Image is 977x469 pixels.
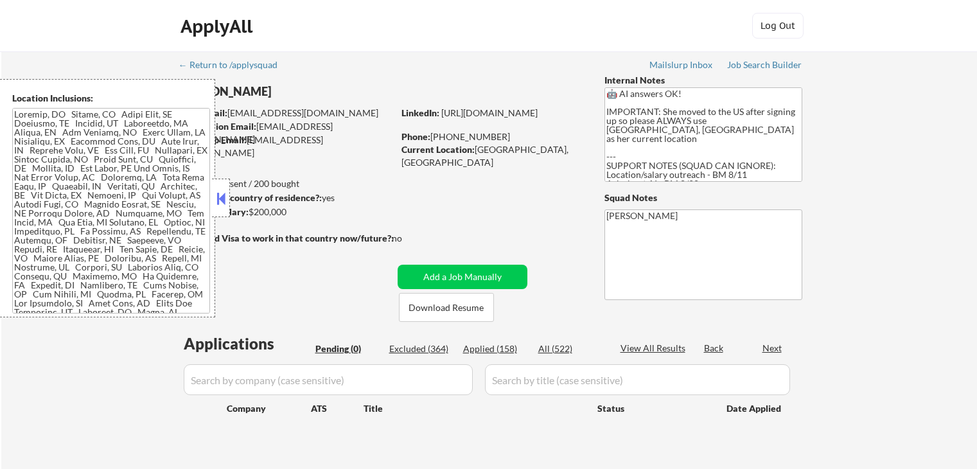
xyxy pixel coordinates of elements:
[621,342,689,355] div: View All Results
[401,107,439,118] strong: LinkedIn:
[398,265,527,289] button: Add a Job Manually
[179,191,389,204] div: yes
[401,131,430,142] strong: Phone:
[401,130,583,143] div: [PHONE_NUMBER]
[485,364,790,395] input: Search by title (case sensitive)
[180,15,256,37] div: ApplyAll
[184,364,473,395] input: Search by company (case sensitive)
[180,233,394,243] strong: Will need Visa to work in that country now/future?:
[180,134,393,159] div: [EMAIL_ADDRESS][DOMAIN_NAME]
[180,84,444,100] div: [PERSON_NAME]
[726,402,783,415] div: Date Applied
[538,342,603,355] div: All (522)
[597,396,708,420] div: Status
[649,60,714,73] a: Mailslurp Inbox
[401,144,475,155] strong: Current Location:
[752,13,804,39] button: Log Out
[399,293,494,322] button: Download Resume
[762,342,783,355] div: Next
[364,402,585,415] div: Title
[311,402,364,415] div: ATS
[463,342,527,355] div: Applied (158)
[604,74,802,87] div: Internal Notes
[227,402,311,415] div: Company
[604,191,802,204] div: Squad Notes
[704,342,725,355] div: Back
[184,336,311,351] div: Applications
[315,342,380,355] div: Pending (0)
[389,342,453,355] div: Excluded (364)
[392,232,428,245] div: no
[180,120,393,145] div: [EMAIL_ADDRESS][DOMAIN_NAME]
[401,143,583,168] div: [GEOGRAPHIC_DATA], [GEOGRAPHIC_DATA]
[179,206,393,218] div: $200,000
[727,60,802,69] div: Job Search Builder
[179,192,322,203] strong: Can work in country of residence?:
[179,177,393,190] div: 158 sent / 200 bought
[179,60,290,69] div: ← Return to /applysquad
[180,107,393,119] div: [EMAIL_ADDRESS][DOMAIN_NAME]
[649,60,714,69] div: Mailslurp Inbox
[179,60,290,73] a: ← Return to /applysquad
[12,92,210,105] div: Location Inclusions:
[441,107,538,118] a: [URL][DOMAIN_NAME]
[727,60,802,73] a: Job Search Builder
